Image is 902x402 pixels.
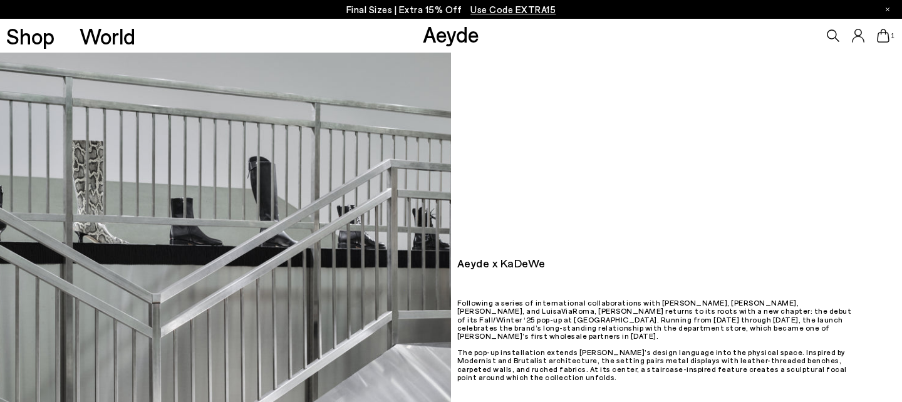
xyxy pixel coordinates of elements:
a: Shop [6,25,54,47]
a: World [80,25,135,47]
h2: Aeyde x KaDeWe [457,257,808,269]
span: Navigate to /collections/ss25-final-sizes [470,4,556,15]
a: Aeyde [423,21,479,47]
span: 1 [889,33,896,39]
p: Following a series of international collaborations with [PERSON_NAME], [PERSON_NAME], [PERSON_NAM... [457,299,852,388]
a: 1 [877,29,889,43]
p: Final Sizes | Extra 15% Off [346,2,556,18]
